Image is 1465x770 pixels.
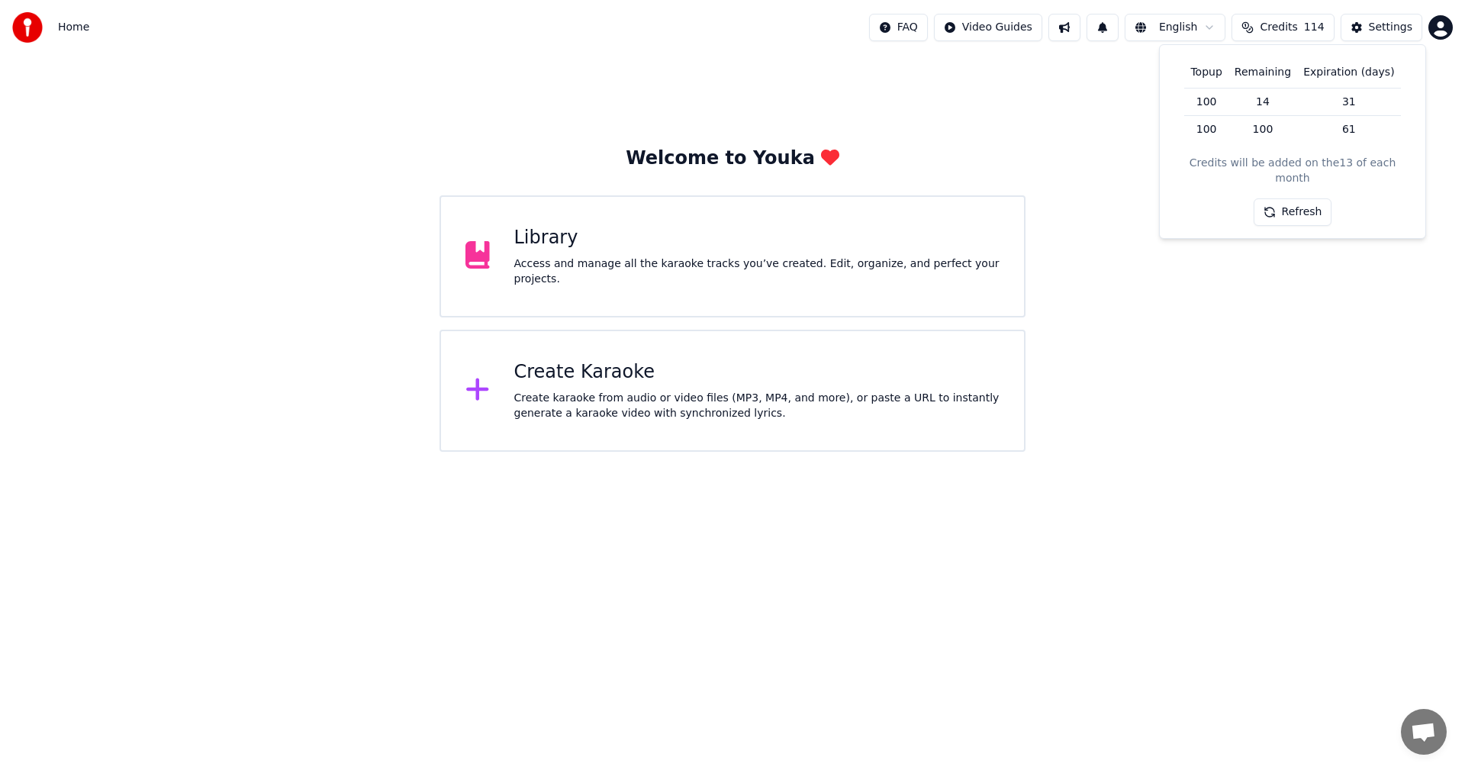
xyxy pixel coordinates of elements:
[1297,88,1400,116] td: 31
[1228,88,1297,116] td: 14
[1341,14,1422,41] button: Settings
[1184,57,1228,88] th: Topup
[1184,88,1228,116] td: 100
[1228,57,1297,88] th: Remaining
[1304,20,1325,35] span: 114
[1401,709,1447,755] div: Open chat
[1228,116,1297,143] td: 100
[1172,156,1413,186] div: Credits will be added on the 13 of each month
[12,12,43,43] img: youka
[514,256,1000,287] div: Access and manage all the karaoke tracks you’ve created. Edit, organize, and perfect your projects.
[514,360,1000,385] div: Create Karaoke
[58,20,89,35] span: Home
[934,14,1042,41] button: Video Guides
[1184,116,1228,143] td: 100
[1297,57,1400,88] th: Expiration (days)
[626,147,839,171] div: Welcome to Youka
[1369,20,1412,35] div: Settings
[1260,20,1297,35] span: Credits
[869,14,928,41] button: FAQ
[58,20,89,35] nav: breadcrumb
[1232,14,1334,41] button: Credits114
[1297,116,1400,143] td: 61
[514,391,1000,421] div: Create karaoke from audio or video files (MP3, MP4, and more), or paste a URL to instantly genera...
[1254,198,1332,226] button: Refresh
[514,226,1000,250] div: Library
